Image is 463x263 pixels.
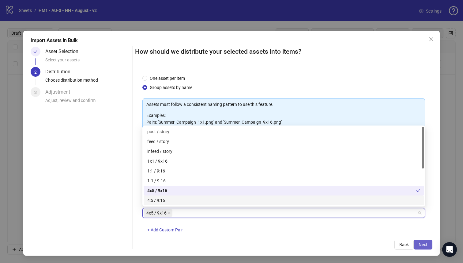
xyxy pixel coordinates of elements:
[146,112,421,132] p: Examples: Pairs: 'Summer_Campaign_1x1.png' and 'Summer_Campaign_9x16.png' Triples: 'Summer_Campai...
[426,34,436,44] button: Close
[147,148,420,155] div: infeed / story
[147,128,420,135] div: post / story
[147,227,183,232] span: + Add Custom Pair
[429,37,434,42] span: close
[34,90,37,95] span: 3
[147,197,420,204] div: 4:5 / 9:16
[45,87,75,97] div: Adjustment
[45,47,83,56] div: Asset Selection
[144,209,172,217] span: 4x5 / 9x16
[45,56,130,67] div: Select your assets
[33,49,38,54] span: check
[399,242,409,247] span: Back
[416,188,420,193] span: check
[144,176,424,186] div: 1-1 / 9-16
[147,75,187,82] span: One asset per item
[147,177,420,184] div: 1-1 / 9-16
[34,70,37,75] span: 2
[144,146,424,156] div: infeed / story
[147,168,420,174] div: 1:1 / 9:16
[394,240,414,249] button: Back
[146,210,167,216] span: 4x5 / 9x16
[147,187,416,194] div: 4x5 / 9x16
[168,211,171,215] span: close
[31,37,433,44] div: Import Assets in Bulk
[442,242,457,257] div: Open Intercom Messenger
[144,137,424,146] div: feed / story
[135,47,433,57] h2: How should we distribute your selected assets into items?
[144,195,424,205] div: 4:5 / 9:16
[144,186,424,195] div: 4x5 / 9x16
[144,156,424,166] div: 1x1 / 9x16
[142,225,188,235] button: + Add Custom Pair
[45,77,130,87] div: Choose distribution method
[147,84,195,91] span: Group assets by name
[144,127,424,137] div: post / story
[414,240,432,249] button: Next
[147,158,420,164] div: 1x1 / 9x16
[146,101,421,108] p: Assets must follow a consistent naming pattern to use this feature.
[144,166,424,176] div: 1:1 / 9:16
[419,242,427,247] span: Next
[45,97,130,107] div: Adjust, review and confirm
[45,67,75,77] div: Distribution
[147,138,420,145] div: feed / story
